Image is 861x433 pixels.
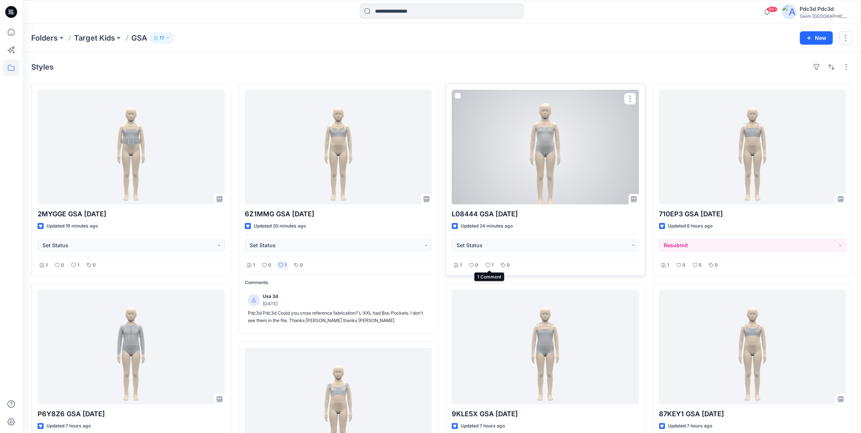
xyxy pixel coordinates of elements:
p: Updated 7 hours ago [668,422,712,430]
p: Updated 7 hours ago [47,422,91,430]
p: 1 [285,261,287,269]
a: Folders [31,33,58,43]
p: Updated 7 hours ago [461,422,505,430]
p: Updated 6 hours ago [668,222,713,230]
a: P6Y8Z6 GSA 2025.09.02 [38,290,225,404]
p: Updated 24 minutes ago [461,222,513,230]
div: Swim [GEOGRAPHIC_DATA] [800,13,852,19]
button: New [800,31,833,45]
p: 2MYGGE GSA [DATE] [38,209,225,219]
p: 1 [77,261,79,269]
p: 0 [715,261,718,269]
p: 0 [93,261,96,269]
p: Updated 19 minutes ago [47,222,98,230]
a: 2MYGGE GSA 2025.6.16 [38,90,225,204]
p: Pdc3d Pdc3d Could you cross reference fabrication? L-XXL had Bra-Pockets. I don't see them in the... [248,309,429,325]
span: 99+ [766,6,778,12]
p: [DATE] [263,300,278,308]
p: 17 [160,34,164,42]
p: 710EP3 GSA [DATE] [659,209,846,219]
a: 87KEY1 GSA 2025.8.7 [659,290,846,404]
img: avatar [782,4,797,19]
a: Usa 3d[DATE]Pdc3d Pdc3d Could you cross reference fabrication? L-XXL had Bra-Pockets. I don't see... [245,290,432,328]
h4: Styles [31,63,54,71]
p: 0 [268,261,271,269]
p: 5 [699,261,701,269]
p: 1 [46,261,48,269]
p: 0 [61,261,64,269]
div: Pdc3d Pdc3d [800,4,852,13]
p: P6Y8Z6 GSA [DATE] [38,409,225,419]
p: 0 [682,261,685,269]
a: 6Z1MMG GSA 2025.6.17 [245,90,432,204]
p: 0 [475,261,478,269]
button: 17 [150,33,173,43]
p: GSA [131,33,147,43]
p: Comments [245,279,432,287]
p: 1 [667,261,669,269]
p: Updated 20 minutes ago [254,222,306,230]
p: L08444 GSA [DATE] [452,209,639,219]
p: 1 [492,261,493,269]
p: Usa 3d [263,293,278,300]
a: Target Kids [74,33,115,43]
p: 6Z1MMG GSA [DATE] [245,209,432,219]
p: 9KLE5X GSA [DATE] [452,409,639,419]
p: 0 [507,261,510,269]
p: 0 [300,261,303,269]
a: L08444 GSA 2025.6.20 [452,90,639,204]
p: 1 [460,261,462,269]
p: 87KEY1 GSA [DATE] [659,409,846,419]
a: 9KLE5X GSA 2025.07.31 [452,290,639,404]
a: 710EP3 GSA 2025.9.2 [659,90,846,204]
svg: avatar [252,298,256,302]
p: 1 [253,261,255,269]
